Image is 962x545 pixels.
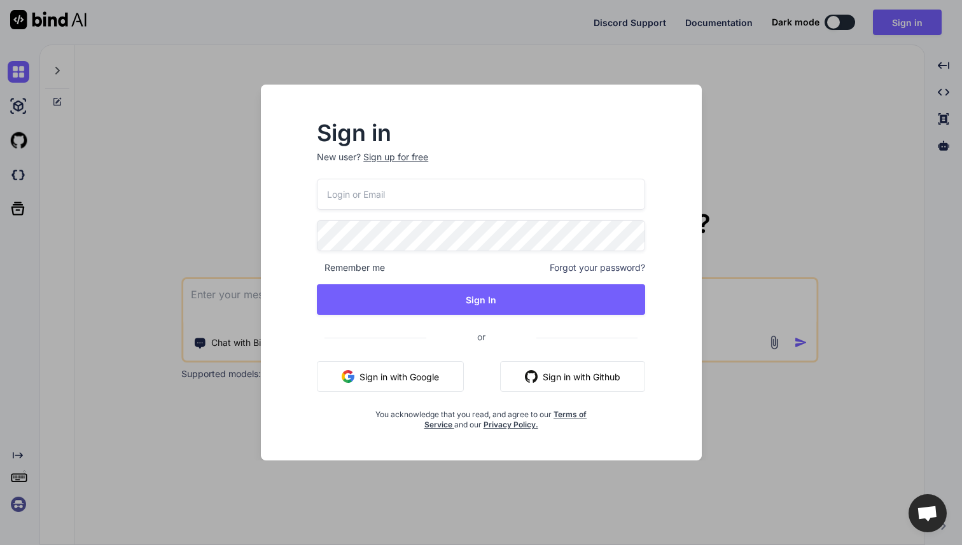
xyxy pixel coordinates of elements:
[426,321,536,352] span: or
[317,261,385,274] span: Remember me
[317,151,645,179] p: New user?
[317,179,645,210] input: Login or Email
[317,284,645,315] button: Sign In
[363,151,428,163] div: Sign up for free
[317,361,464,392] button: Sign in with Google
[500,361,645,392] button: Sign in with Github
[484,420,538,429] a: Privacy Policy.
[909,494,947,532] div: Open chat
[317,123,645,143] h2: Sign in
[372,402,590,430] div: You acknowledge that you read, and agree to our and our
[525,370,538,383] img: github
[550,261,645,274] span: Forgot your password?
[342,370,354,383] img: google
[424,410,587,429] a: Terms of Service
